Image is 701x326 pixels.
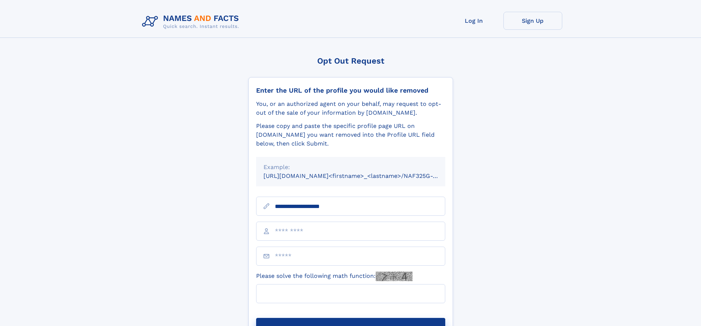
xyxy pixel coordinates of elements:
a: Sign Up [503,12,562,30]
div: Opt Out Request [248,56,453,65]
div: Please copy and paste the specific profile page URL on [DOMAIN_NAME] you want removed into the Pr... [256,122,445,148]
label: Please solve the following math function: [256,272,413,281]
div: You, or an authorized agent on your behalf, may request to opt-out of the sale of your informatio... [256,100,445,117]
small: [URL][DOMAIN_NAME]<firstname>_<lastname>/NAF325G-xxxxxxxx [263,172,459,179]
a: Log In [445,12,503,30]
div: Enter the URL of the profile you would like removed [256,86,445,94]
img: Logo Names and Facts [139,12,245,32]
div: Example: [263,163,438,172]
